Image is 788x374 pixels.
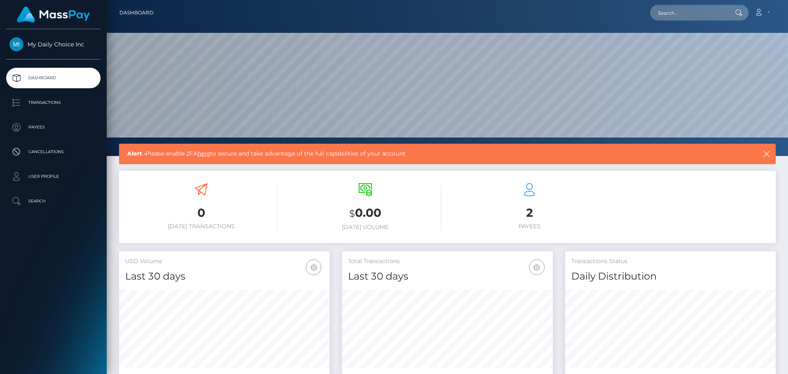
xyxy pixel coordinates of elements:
[6,117,101,138] a: Payees
[6,92,101,113] a: Transactions
[9,72,97,84] p: Dashboard
[454,205,605,221] h3: 2
[289,224,441,231] h6: [DATE] Volume
[454,223,605,230] h6: Payees
[119,4,153,21] a: Dashboard
[6,166,101,187] a: User Profile
[650,5,727,21] input: Search...
[9,96,97,109] p: Transactions
[127,150,146,157] b: Alert -
[125,269,323,284] h4: Last 30 days
[571,257,770,266] h5: Transactions Status
[348,269,546,284] h4: Last 30 days
[125,205,277,221] h3: 0
[6,41,101,48] span: My Daily Choice Inc
[571,269,770,284] h4: Daily Distribution
[348,257,546,266] h5: Total Transactions
[127,149,697,158] span: Please enable 2FA to secure and take advantage of the full capabilities of your account
[17,7,90,23] img: MassPay Logo
[289,205,441,222] h3: 0.00
[9,170,97,183] p: User Profile
[125,257,323,266] h5: USD Volume
[9,121,97,133] p: Payees
[6,68,101,88] a: Dashboard
[125,223,277,230] h6: [DATE] Transactions
[9,37,23,51] img: My Daily Choice Inc
[9,146,97,158] p: Cancellations
[9,195,97,207] p: Search
[349,208,355,219] small: $
[197,150,210,157] a: here
[6,142,101,162] a: Cancellations
[6,191,101,211] a: Search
